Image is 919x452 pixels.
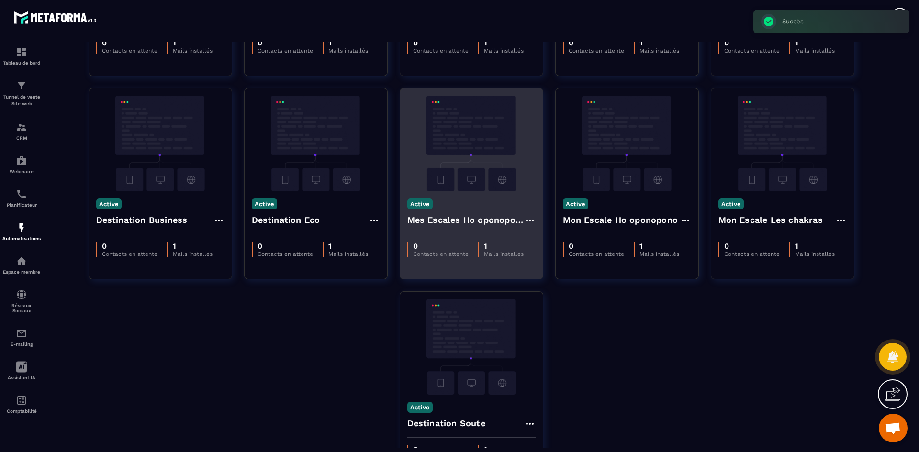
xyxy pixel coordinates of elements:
[16,46,27,58] img: formation
[16,80,27,91] img: formation
[724,47,780,54] p: Contacts en attente
[102,242,157,251] p: 0
[173,251,213,257] p: Mails installés
[484,38,524,47] p: 1
[258,38,313,47] p: 0
[724,251,780,257] p: Contacts en attente
[879,414,908,442] div: Ouvrir le chat
[2,215,41,248] a: automationsautomationsAutomatisations
[407,299,536,395] img: automation-background
[96,198,122,209] p: Active
[569,242,624,251] p: 0
[16,155,27,166] img: automations
[258,251,313,257] p: Contacts en attente
[795,251,835,257] p: Mails installés
[569,251,624,257] p: Contacts en attente
[2,354,41,387] a: Assistant IA
[569,38,624,47] p: 0
[724,38,780,47] p: 0
[2,73,41,114] a: formationformationTunnel de vente Site web
[563,213,678,227] h4: Mon Escale Ho oponopono
[563,198,588,209] p: Active
[2,408,41,414] p: Comptabilité
[252,96,380,191] img: automation-background
[795,242,835,251] p: 1
[173,38,213,47] p: 1
[252,213,320,227] h4: Destination Eco
[2,148,41,181] a: automationsautomationsWebinaire
[2,269,41,275] p: Espace membre
[407,96,536,191] img: automation-background
[484,242,524,251] p: 1
[2,169,41,174] p: Webinaire
[407,213,524,227] h4: Mes Escales Ho oponopono et chakras
[328,47,368,54] p: Mails installés
[413,47,469,54] p: Contacts en attente
[639,251,679,257] p: Mails installés
[328,38,368,47] p: 1
[413,38,469,47] p: 0
[407,198,433,209] p: Active
[102,47,157,54] p: Contacts en attente
[258,242,313,251] p: 0
[2,202,41,208] p: Planificateur
[2,320,41,354] a: emailemailE-mailing
[258,47,313,54] p: Contacts en attente
[639,47,679,54] p: Mails installés
[16,255,27,267] img: automations
[16,395,27,406] img: accountant
[413,242,469,251] p: 0
[2,342,41,347] p: E-mailing
[718,213,823,227] h4: Mon Escale Les chakras
[563,96,691,191] img: automation-background
[2,236,41,241] p: Automatisations
[16,289,27,300] img: social-network
[639,242,679,251] p: 1
[16,121,27,133] img: formation
[173,47,213,54] p: Mails installés
[102,251,157,257] p: Contacts en attente
[2,248,41,282] a: automationsautomationsEspace membre
[96,213,188,227] h4: Destination Business
[102,38,157,47] p: 0
[795,47,835,54] p: Mails installés
[328,251,368,257] p: Mails installés
[13,9,100,26] img: logo
[2,375,41,380] p: Assistant IA
[173,242,213,251] p: 1
[484,251,524,257] p: Mails installés
[2,39,41,73] a: formationformationTableau de bord
[718,198,744,209] p: Active
[639,38,679,47] p: 1
[2,282,41,320] a: social-networksocial-networkRéseaux Sociaux
[407,417,485,430] h4: Destination Soute
[16,188,27,200] img: scheduler
[328,242,368,251] p: 1
[252,198,277,209] p: Active
[2,303,41,313] p: Réseaux Sociaux
[2,387,41,421] a: accountantaccountantComptabilité
[2,60,41,66] p: Tableau de bord
[2,181,41,215] a: schedulerschedulerPlanificateur
[569,47,624,54] p: Contacts en attente
[2,135,41,141] p: CRM
[2,94,41,107] p: Tunnel de vente Site web
[718,96,847,191] img: automation-background
[96,96,224,191] img: automation-background
[795,38,835,47] p: 1
[16,222,27,233] img: automations
[16,328,27,339] img: email
[2,114,41,148] a: formationformationCRM
[484,47,524,54] p: Mails installés
[407,402,433,413] p: Active
[724,242,780,251] p: 0
[413,251,469,257] p: Contacts en attente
